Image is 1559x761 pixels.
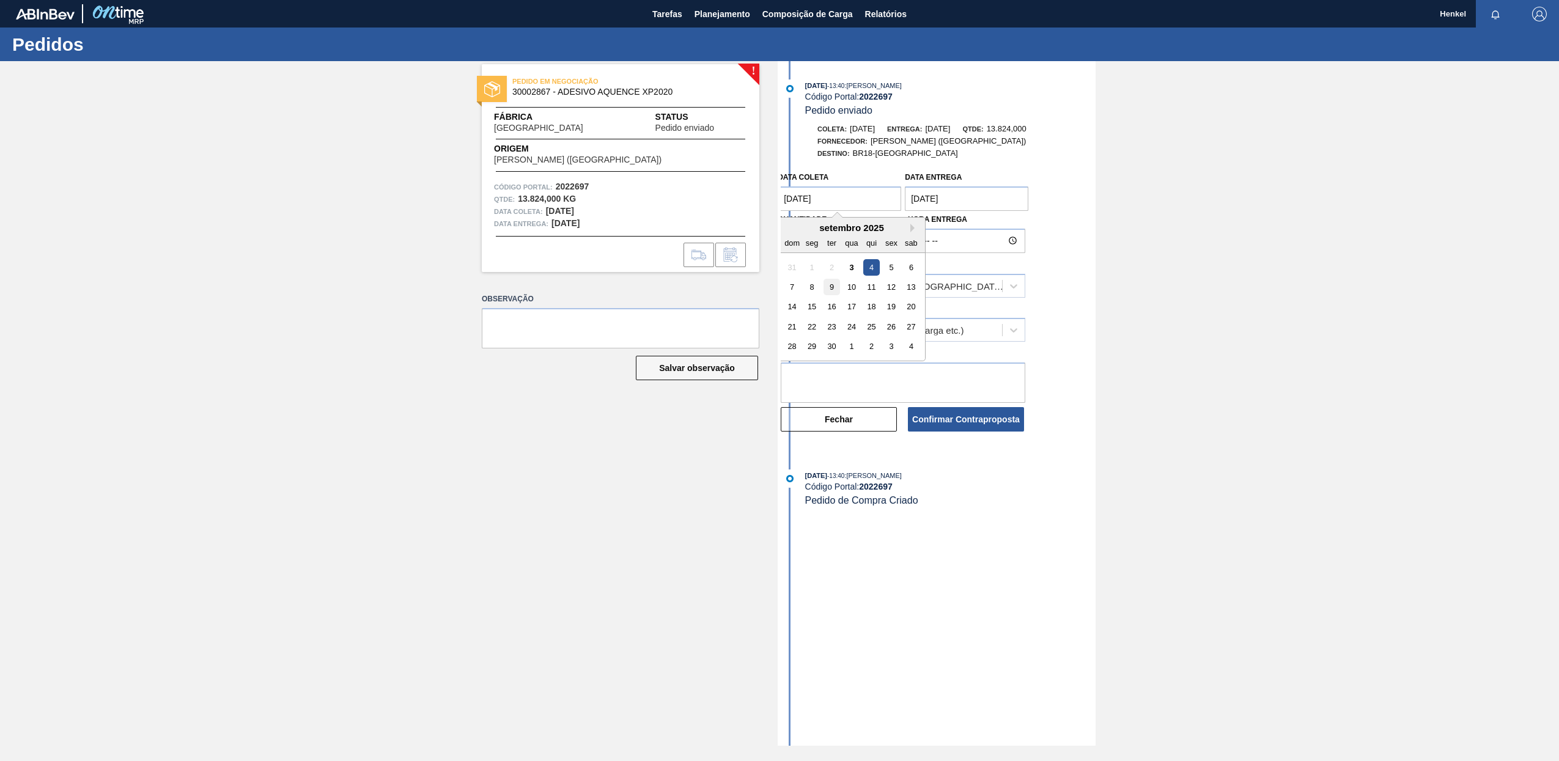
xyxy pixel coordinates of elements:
[827,472,844,479] span: - 13:40
[905,186,1028,211] input: dd/mm/yyyy
[784,318,800,335] div: Choose domingo, 21 de setembro de 2025
[778,186,901,211] input: dd/mm/yyyy
[850,124,875,133] span: [DATE]
[786,85,794,92] img: atual
[804,279,820,295] div: Choose segunda-feira, 8 de setembro de 2025
[784,259,800,276] div: Not available domingo, 31 de agosto de 2025
[883,299,900,315] div: Choose sexta-feira, 19 de setembro de 2025
[556,182,589,191] strong: 2022697
[883,259,900,276] div: Choose sexta-feira, 5 de setembro de 2025
[908,407,1024,432] button: Confirmar Contraproposta
[512,87,734,97] span: 30002867 - ADESIVO AQUENCE XP2020
[1476,6,1515,23] button: Notificações
[805,92,1096,101] div: Código Portal:
[784,235,800,251] div: dom
[684,243,714,267] div: Ir para Composição de Carga
[784,338,800,355] div: Choose domingo, 28 de setembro de 2025
[518,194,576,204] strong: 13.824,000 KG
[863,318,880,335] div: Choose quinta-feira, 25 de setembro de 2025
[804,235,820,251] div: seg
[844,235,860,251] div: qua
[883,279,900,295] div: Choose sexta-feira, 12 de setembro de 2025
[778,222,925,233] div: setembro 2025
[805,482,1096,491] div: Código Portal:
[824,299,840,315] div: Choose terça-feira, 16 de setembro de 2025
[16,9,75,20] img: TNhmsLtSVTkK8tSr43FrP2fwEKptu5GPRR3wAAAABJRU5ErkJggg==
[925,124,950,133] span: [DATE]
[903,259,920,276] div: Choose sábado, 6 de setembro de 2025
[863,259,880,276] div: Choose quinta-feira, 4 de setembro de 2025
[903,279,920,295] div: Choose sábado, 13 de setembro de 2025
[903,299,920,315] div: Choose sábado, 20 de setembro de 2025
[494,218,548,230] span: Data entrega:
[494,205,543,218] span: Data coleta:
[887,125,922,133] span: Entrega:
[865,7,907,21] span: Relatórios
[863,279,880,295] div: Choose quinta-feira, 11 de setembro de 2025
[905,173,962,182] label: Data entrega
[824,259,840,276] div: Not available terça-feira, 2 de setembro de 2025
[1532,7,1547,21] img: Logout
[844,259,860,276] div: Choose quarta-feira, 3 de setembro de 2025
[804,338,820,355] div: Choose segunda-feira, 29 de setembro de 2025
[804,299,820,315] div: Choose segunda-feira, 15 de setembro de 2025
[962,125,983,133] span: Qtde:
[804,259,820,276] div: Not available segunda-feira, 1 de setembro de 2025
[512,75,684,87] span: PEDIDO EM NEGOCIAÇÃO
[551,218,580,228] strong: [DATE]
[762,7,853,21] span: Composição de Carga
[778,173,828,182] label: Data coleta
[844,318,860,335] div: Choose quarta-feira, 24 de setembro de 2025
[903,235,920,251] div: sab
[805,495,918,505] span: Pedido de Compra Criado
[484,81,500,97] img: status
[883,235,900,251] div: sex
[827,83,844,89] span: - 13:40
[805,472,827,479] span: [DATE]
[863,235,880,251] div: qui
[652,7,682,21] span: Tarefas
[781,407,897,432] button: Fechar
[695,7,750,21] span: Planejamento
[844,338,860,355] div: Choose quarta-feira, 1 de outubro de 2025
[824,338,840,355] div: Choose terça-feira, 30 de setembro de 2025
[494,142,696,155] span: Origem
[853,149,958,158] span: BR18-[GEOGRAPHIC_DATA]
[844,472,902,479] span: : [PERSON_NAME]
[494,181,553,193] span: Código Portal:
[805,82,827,89] span: [DATE]
[824,279,840,295] div: Choose terça-feira, 9 de setembro de 2025
[863,338,880,355] div: Choose quinta-feira, 2 de outubro de 2025
[883,318,900,335] div: Choose sexta-feira, 26 de setembro de 2025
[817,138,868,145] span: Fornecedor:
[903,338,920,355] div: Choose sábado, 4 de outubro de 2025
[778,215,827,224] label: Quantidade
[844,299,860,315] div: Choose quarta-feira, 17 de setembro de 2025
[784,279,800,295] div: Choose domingo, 7 de setembro de 2025
[494,123,583,133] span: [GEOGRAPHIC_DATA]
[883,338,900,355] div: Choose sexta-feira, 3 de outubro de 2025
[824,235,840,251] div: ter
[783,257,921,356] div: month 2025-09
[636,356,758,380] button: Salvar observação
[655,123,715,133] span: Pedido enviado
[859,92,893,101] strong: 2022697
[844,82,902,89] span: : [PERSON_NAME]
[844,279,860,295] div: Choose quarta-feira, 10 de setembro de 2025
[908,211,1025,229] label: Hora Entrega
[859,482,893,491] strong: 2022697
[910,224,919,232] button: Next Month
[784,299,800,315] div: Choose domingo, 14 de setembro de 2025
[494,155,662,164] span: [PERSON_NAME] ([GEOGRAPHIC_DATA])
[871,136,1026,145] span: [PERSON_NAME] ([GEOGRAPHIC_DATA])
[715,243,746,267] div: Informar alteração no pedido
[12,37,229,51] h1: Pedidos
[824,318,840,335] div: Choose terça-feira, 23 de setembro de 2025
[655,111,747,123] span: Status
[863,299,880,315] div: Choose quinta-feira, 18 de setembro de 2025
[546,206,574,216] strong: [DATE]
[987,124,1026,133] span: 13.824,000
[817,150,850,157] span: Destino:
[805,105,872,116] span: Pedido enviado
[786,475,794,482] img: atual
